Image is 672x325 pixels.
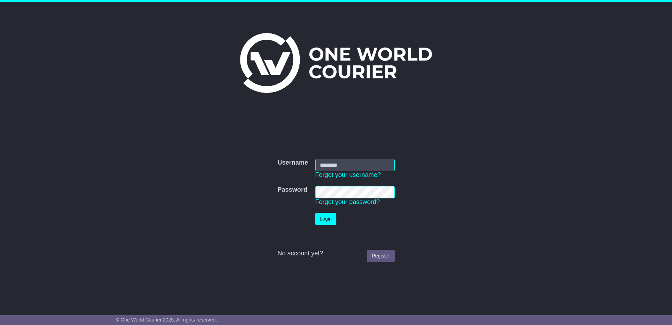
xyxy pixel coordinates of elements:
img: One World [240,33,432,93]
label: Username [277,159,308,167]
label: Password [277,186,307,194]
a: Forgot your password? [315,198,380,205]
button: Login [315,213,336,225]
a: Forgot your username? [315,171,381,178]
span: © One World Courier 2025. All rights reserved. [116,317,217,323]
div: No account yet? [277,250,394,257]
a: Register [367,250,394,262]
